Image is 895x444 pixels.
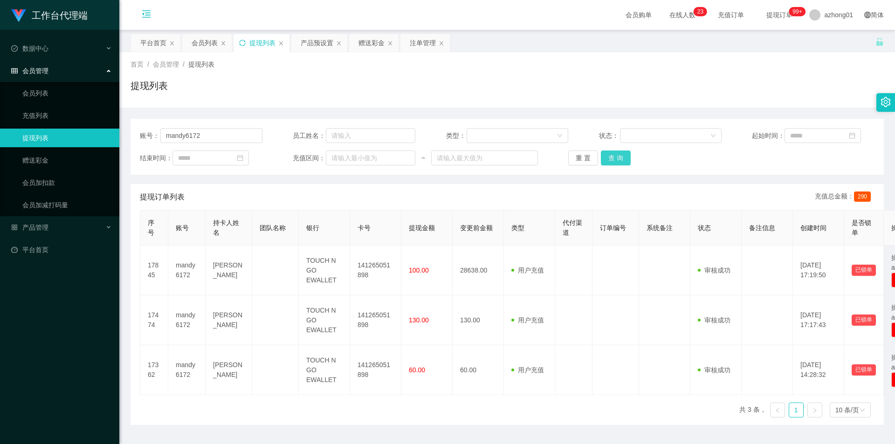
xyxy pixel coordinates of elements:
span: 是否锁单 [852,219,871,236]
span: 创建时间 [800,224,826,232]
button: 已锁单 [852,265,876,276]
a: 图标: dashboard平台首页 [11,240,112,259]
div: 10 条/页 [835,403,859,417]
td: [DATE] 17:19:50 [793,246,844,295]
i: 图标: setting [881,97,891,107]
div: 会员列表 [192,34,218,52]
span: 卡号 [358,224,371,232]
div: 产品预设置 [301,34,333,52]
li: 上一页 [770,403,785,417]
span: 结束时间： [140,153,172,163]
i: 图标: close [439,41,444,46]
i: 图标: global [864,12,871,18]
td: 28638.00 [453,246,504,295]
button: 已锁单 [852,314,876,326]
td: 17474 [140,295,168,345]
span: / [147,61,149,68]
i: 图标: right [812,408,818,413]
span: 数据中心 [11,45,48,52]
span: 提现订单列表 [140,191,185,203]
span: 会员管理 [153,61,179,68]
li: 下一页 [807,403,822,417]
i: 图标: close [278,41,284,46]
span: 账号： [140,131,160,141]
div: 赠送彩金 [358,34,385,52]
span: 审核成功 [698,366,730,374]
td: [DATE] 14:28:32 [793,345,844,395]
span: / [183,61,185,68]
span: 60.00 [409,366,425,374]
td: [PERSON_NAME] [206,345,252,395]
span: 系统备注 [647,224,673,232]
span: 团队名称 [260,224,286,232]
i: 图标: appstore-o [11,224,18,231]
td: 17362 [140,345,168,395]
span: 序号 [148,219,154,236]
a: 工作台代理端 [11,11,88,19]
span: 订单编号 [600,224,626,232]
span: 提现订单 [762,12,797,18]
td: mandy6172 [168,295,206,345]
a: 赠送彩金 [22,151,112,170]
td: 141265051898 [350,246,401,295]
td: 60.00 [453,345,504,395]
span: 类型 [511,224,524,232]
a: 充值列表 [22,106,112,125]
span: 持卡人姓名 [213,219,239,236]
span: 状态： [599,131,620,141]
td: TOUCH N GO EWALLET [299,246,350,295]
h1: 提现列表 [131,79,168,93]
span: 类型： [446,131,467,141]
td: [PERSON_NAME] [206,295,252,345]
span: 提现列表 [188,61,214,68]
a: 会员加扣款 [22,173,112,192]
td: TOUCH N GO EWALLET [299,295,350,345]
i: 图标: close [336,41,342,46]
span: 用户充值 [511,316,544,324]
h1: 工作台代理端 [32,0,88,30]
span: 起始时间： [752,131,785,141]
span: 变更前金额 [460,224,493,232]
span: 代付渠道 [563,219,582,236]
li: 1 [789,403,804,417]
i: 图标: down [557,133,563,139]
span: 审核成功 [698,316,730,324]
a: 会员加减打码量 [22,196,112,214]
span: 状态 [698,224,711,232]
span: 用户充值 [511,366,544,374]
span: 提现金额 [409,224,435,232]
i: 图标: close [387,41,393,46]
div: 充值总金额： [815,191,874,203]
i: 图标: down [710,133,716,139]
span: 会员管理 [11,67,48,75]
span: 充值订单 [713,12,749,18]
span: 审核成功 [698,266,730,274]
td: mandy6172 [168,345,206,395]
input: 请输入最小值为 [326,150,415,165]
i: 图标: unlock [875,38,884,46]
span: 产品管理 [11,224,48,231]
p: 2 [697,7,701,16]
sup: 23 [694,7,707,16]
td: mandy6172 [168,246,206,295]
span: 账号 [176,224,189,232]
a: 1 [789,403,803,417]
span: 在线人数 [665,12,700,18]
td: 17845 [140,246,168,295]
td: TOUCH N GO EWALLET [299,345,350,395]
i: 图标: sync [239,40,246,46]
img: logo.9652507e.png [11,9,26,22]
i: 图标: table [11,68,18,74]
i: 图标: menu-fold [131,0,162,30]
td: [PERSON_NAME] [206,246,252,295]
td: 141265051898 [350,345,401,395]
button: 重 置 [568,150,598,165]
button: 已锁单 [852,364,876,376]
span: 银行 [306,224,319,232]
span: 员工姓名： [293,131,325,141]
div: 提现列表 [249,34,275,52]
span: 首页 [131,61,144,68]
span: 备注信息 [749,224,775,232]
i: 图标: calendar [237,155,243,161]
i: 图标: close [220,41,226,46]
